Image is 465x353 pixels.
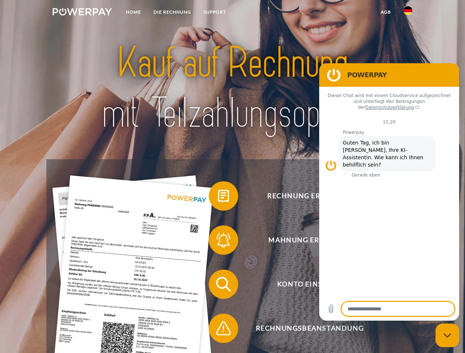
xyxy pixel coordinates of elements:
iframe: Messaging-Fenster [319,63,459,321]
img: logo-powerpay-white.svg [53,8,112,15]
span: Rechnungsbeanstandung [219,314,400,343]
a: DIE RECHNUNG [147,6,197,19]
img: de [404,6,412,15]
img: title-powerpay_de.svg [70,35,395,141]
img: qb_search.svg [214,275,233,293]
a: agb [374,6,397,19]
a: Home [120,6,147,19]
img: qb_bill.svg [214,187,233,205]
img: qb_warning.svg [214,319,233,338]
iframe: Schaltfläche zum Öffnen des Messaging-Fensters; Konversation läuft [436,324,459,347]
span: Rechnung erhalten? [219,181,400,211]
button: Mahnung erhalten? [209,225,400,255]
button: Konto einsehen [209,270,400,299]
a: SUPPORT [197,6,232,19]
span: Mahnung erhalten? [219,225,400,255]
img: qb_bell.svg [214,231,233,249]
span: Konto einsehen [219,270,400,299]
button: Rechnung erhalten? [209,181,400,211]
button: Rechnungsbeanstandung [209,314,400,343]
